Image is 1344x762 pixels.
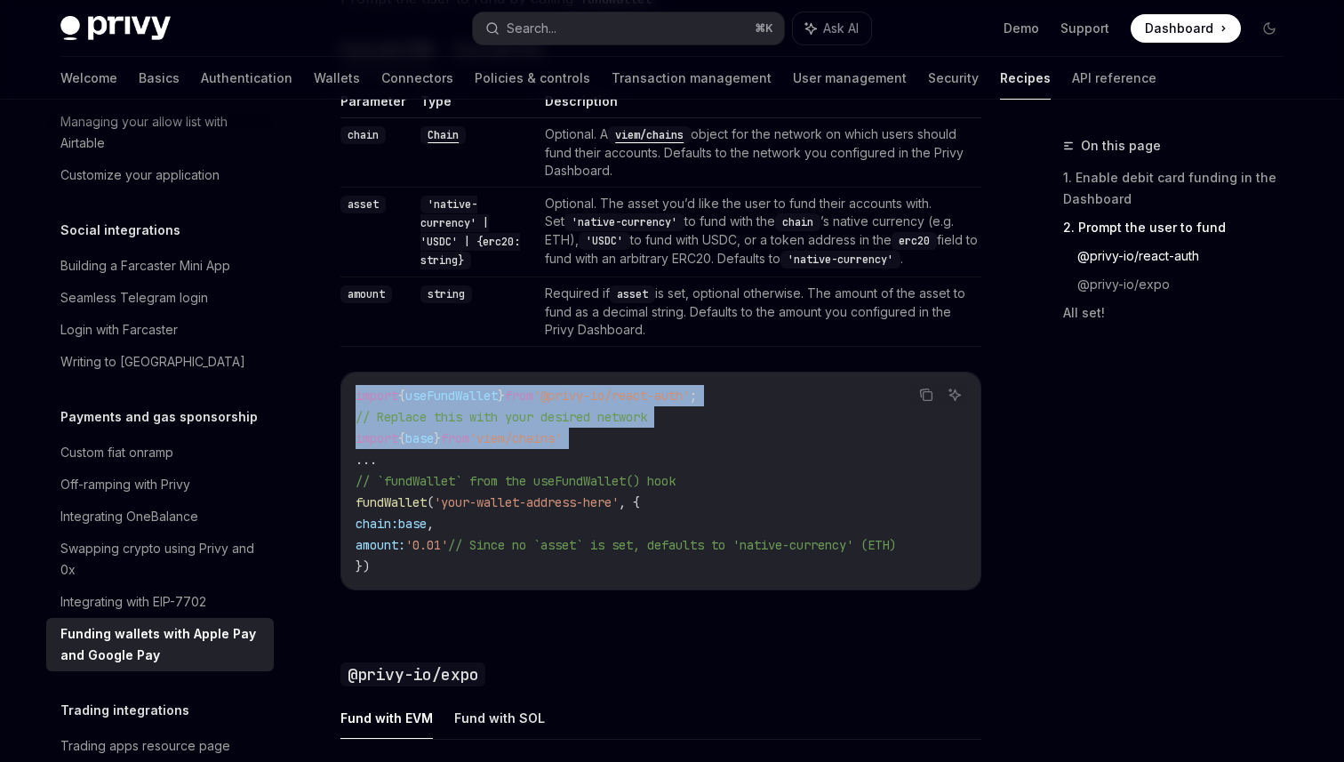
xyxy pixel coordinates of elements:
th: Type [413,92,538,118]
code: viem/chains [608,126,691,144]
div: Customize your application [60,164,220,186]
code: 'USDC' [579,232,630,250]
a: Building a Farcaster Mini App [46,250,274,282]
span: chain: [356,516,398,532]
div: Integrating with EIP-7702 [60,591,206,613]
span: from [441,430,469,446]
a: Integrating OneBalance [46,501,274,533]
a: Writing to [GEOGRAPHIC_DATA] [46,346,274,378]
a: Dashboard [1131,14,1241,43]
span: base [405,430,434,446]
div: Managing your allow list with Airtable [60,111,263,154]
div: Trading apps resource page [60,735,230,757]
span: // Replace this with your desired network [356,409,647,425]
h5: Payments and gas sponsorship [60,406,258,428]
a: Funding wallets with Apple Pay and Google Pay [46,618,274,671]
span: 'your-wallet-address-here' [434,494,619,510]
code: erc20 [892,232,937,250]
a: Integrating with EIP-7702 [46,586,274,618]
code: 'native-currency' | 'USDC' | {erc20: string} [420,196,520,269]
a: Recipes [1000,57,1051,100]
span: ... [356,452,377,468]
button: Copy the contents from the code block [915,383,938,406]
span: 'viem/chains' [469,430,562,446]
a: 1. Enable debit card funding in the Dashboard [1063,164,1298,213]
span: from [505,388,533,404]
span: ⌘ K [755,21,773,36]
span: '@privy-io/react-auth' [533,388,690,404]
code: Chain [420,126,466,144]
td: Optional. The asset you’d like the user to fund their accounts with. Set to fund with the ’s nati... [538,188,981,277]
span: On this page [1081,135,1161,156]
td: Optional. A object for the network on which users should fund their accounts. Defaults to the net... [538,118,981,188]
a: Customize your application [46,159,274,191]
div: Swapping crypto using Privy and 0x [60,538,263,581]
div: Funding wallets with Apple Pay and Google Pay [60,623,263,666]
span: Dashboard [1145,20,1213,37]
a: Trading apps resource page [46,730,274,762]
span: } [498,388,505,404]
span: , { [619,494,640,510]
span: { [398,388,405,404]
code: string [420,285,472,303]
span: }) [356,558,370,574]
span: import [356,430,398,446]
button: Fund with EVM [340,697,433,739]
a: Demo [1004,20,1039,37]
span: Ask AI [823,20,859,37]
a: Login with Farcaster [46,314,274,346]
a: 2. Prompt the user to fund [1063,213,1298,242]
code: asset [340,196,386,213]
a: Seamless Telegram login [46,282,274,314]
a: Welcome [60,57,117,100]
span: '0.01' [405,537,448,553]
span: ( [427,494,434,510]
a: @privy-io/expo [1077,270,1298,299]
div: Integrating OneBalance [60,506,198,527]
code: 'native-currency' [780,251,900,269]
img: dark logo [60,16,171,41]
a: Transaction management [612,57,772,100]
span: { [398,430,405,446]
code: chain [775,213,820,231]
td: Required if is set, optional otherwise. The amount of the asset to fund as a decimal string. Defa... [538,277,981,347]
code: amount [340,285,392,303]
button: Ask AI [943,383,966,406]
span: , [427,516,434,532]
a: User management [793,57,907,100]
a: Authentication [201,57,292,100]
span: fundWallet [356,494,427,510]
div: Building a Farcaster Mini App [60,255,230,277]
a: All set! [1063,299,1298,327]
span: import [356,388,398,404]
code: chain [340,126,386,144]
th: Parameter [340,92,413,118]
button: Search...⌘K [473,12,784,44]
a: Off-ramping with Privy [46,469,274,501]
a: Support [1060,20,1109,37]
span: // Since no `asset` is set, defaults to 'native-currency' (ETH) [448,537,896,553]
div: Off-ramping with Privy [60,474,190,495]
div: Login with Farcaster [60,319,178,341]
code: 'native-currency' [564,213,684,231]
a: Chain [420,126,466,141]
span: } [434,430,441,446]
button: Toggle dark mode [1255,14,1284,43]
span: amount: [356,537,405,553]
a: Policies & controls [475,57,590,100]
h5: Social integrations [60,220,180,241]
span: ; [690,388,697,404]
div: Seamless Telegram login [60,287,208,309]
a: Wallets [314,57,360,100]
a: Connectors [381,57,453,100]
a: Swapping crypto using Privy and 0x [46,533,274,586]
a: Security [928,57,979,100]
span: base [398,516,427,532]
code: asset [610,285,655,303]
button: Fund with SOL [454,697,545,739]
a: @privy-io/react-auth [1077,242,1298,270]
a: Custom fiat onramp [46,437,274,469]
a: API reference [1072,57,1156,100]
span: // `fundWallet` from the useFundWallet() hook [356,473,676,489]
h5: Trading integrations [60,700,189,721]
